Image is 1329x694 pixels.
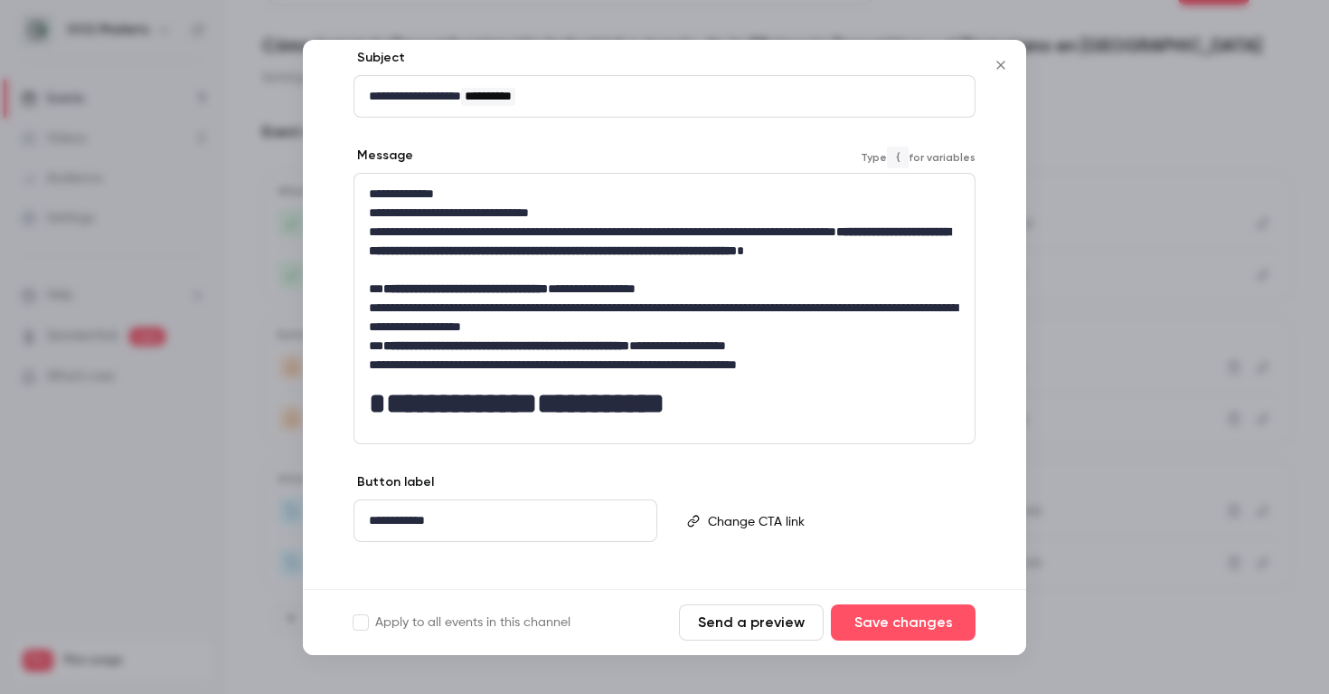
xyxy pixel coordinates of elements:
label: Subject [353,49,405,67]
label: Message [353,147,413,165]
span: Type for variables [861,147,976,168]
button: Save changes [831,604,976,641]
div: editor [354,76,975,117]
label: Apply to all events in this channel [353,613,570,632]
label: Button label [353,473,434,491]
code: { [887,147,909,168]
button: Close [983,47,1019,83]
div: editor [354,500,656,541]
div: editor [354,174,975,443]
button: Send a preview [679,604,824,641]
div: editor [701,500,974,542]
